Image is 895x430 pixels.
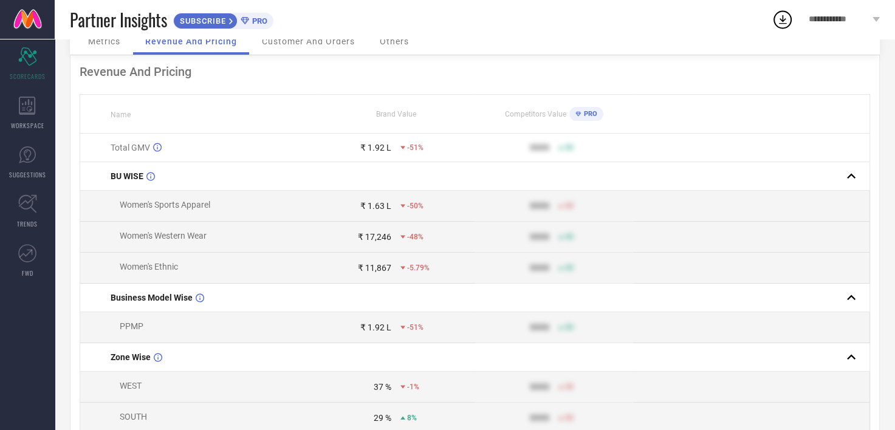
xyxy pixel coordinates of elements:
span: BU WISE [111,171,143,181]
div: 9999 [530,232,549,242]
span: Brand Value [376,110,416,118]
span: 50 [565,202,574,210]
span: -5.79% [407,264,430,272]
span: Total GMV [111,143,150,152]
span: -51% [407,323,423,332]
span: PRO [249,16,267,26]
span: 50 [565,323,574,332]
span: SCORECARDS [10,72,46,81]
div: 9999 [530,413,549,423]
div: 29 % [374,413,391,423]
span: WORKSPACE [11,121,44,130]
span: PRO [581,110,597,118]
div: ₹ 17,246 [358,232,391,242]
div: Open download list [772,9,794,30]
span: Zone Wise [111,352,151,362]
div: 9999 [530,201,549,211]
span: -51% [407,143,423,152]
div: ₹ 1.63 L [360,201,391,211]
span: TRENDS [17,219,38,228]
div: 37 % [374,382,391,392]
span: Competitors Value [505,110,566,118]
div: 9999 [530,322,549,332]
span: SUBSCRIBE [174,16,229,26]
span: SOUTH [120,412,147,421]
span: Revenue And Pricing [145,36,237,46]
div: 9999 [530,263,549,273]
span: 50 [565,383,574,391]
div: ₹ 1.92 L [360,143,391,152]
span: Partner Insights [70,7,167,32]
span: 8% [407,414,417,422]
span: Name [111,111,131,119]
span: -50% [407,202,423,210]
a: SUBSCRIBEPRO [173,10,273,29]
span: 50 [565,264,574,272]
span: Business Model Wise [111,293,193,302]
div: 9999 [530,143,549,152]
span: 50 [565,233,574,241]
span: -48% [407,233,423,241]
div: ₹ 11,867 [358,263,391,273]
span: WEST [120,381,142,391]
span: -1% [407,383,419,391]
div: ₹ 1.92 L [360,322,391,332]
span: Women's Western Wear [120,231,207,241]
div: Revenue And Pricing [80,64,870,79]
span: Others [380,36,409,46]
div: 9999 [530,382,549,392]
span: Women's Ethnic [120,262,178,271]
span: Customer And Orders [262,36,355,46]
span: 50 [565,143,574,152]
span: SUGGESTIONS [9,170,46,179]
span: Metrics [88,36,120,46]
span: PPMP [120,321,143,331]
span: 50 [565,414,574,422]
span: Women's Sports Apparel [120,200,210,210]
span: FWD [22,268,33,278]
